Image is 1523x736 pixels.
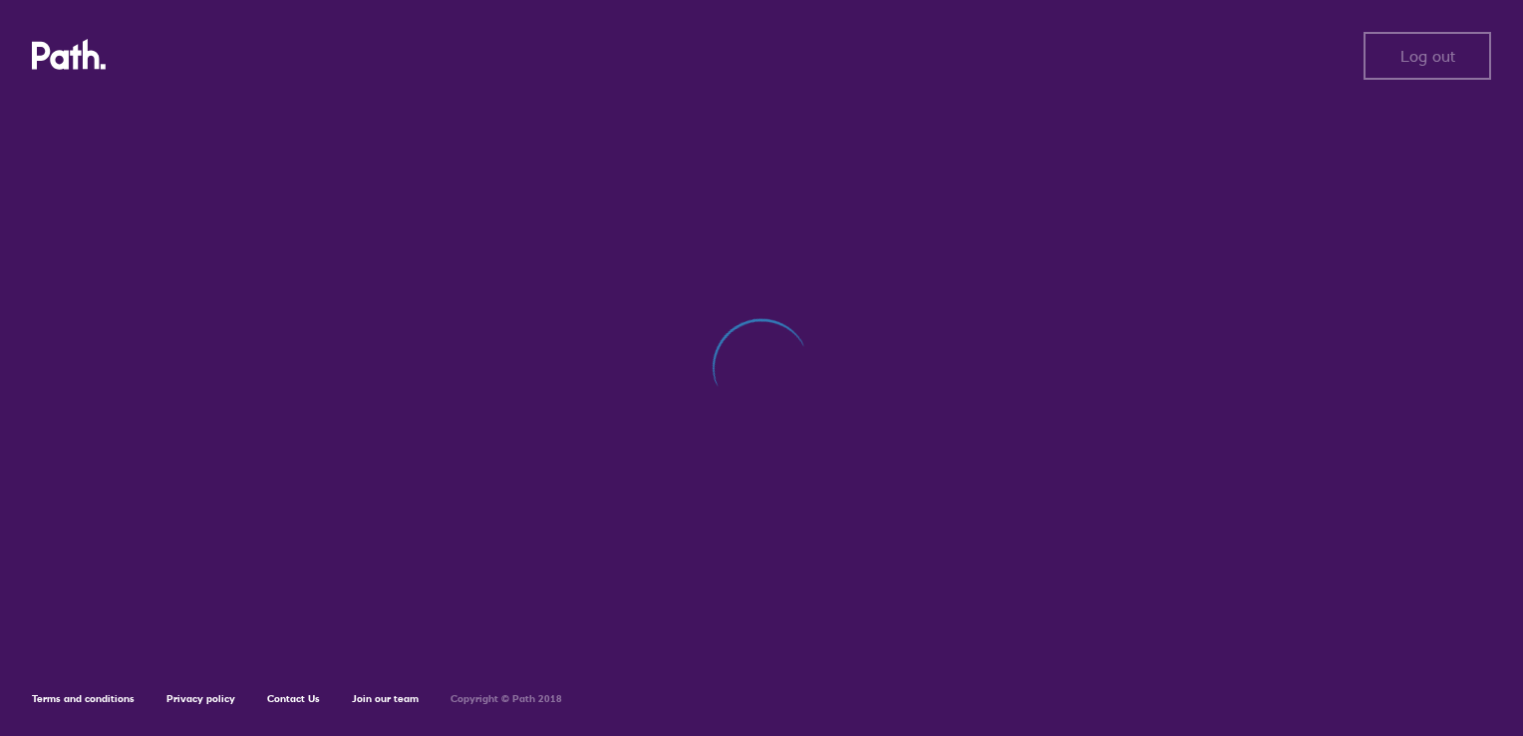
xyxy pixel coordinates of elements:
[1400,47,1455,65] span: Log out
[451,693,562,705] h6: Copyright © Path 2018
[32,692,135,705] a: Terms and conditions
[166,692,235,705] a: Privacy policy
[267,692,320,705] a: Contact Us
[1364,32,1491,80] button: Log out
[352,692,419,705] a: Join our team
